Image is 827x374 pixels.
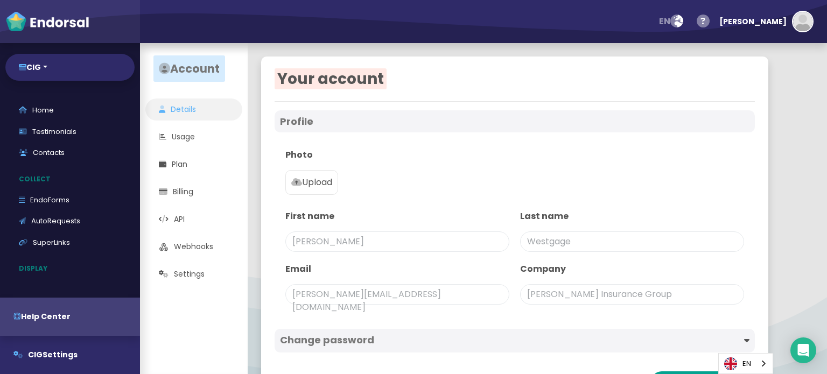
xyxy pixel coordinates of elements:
[5,100,135,121] a: Home
[793,12,812,31] img: default-avatar.jpg
[659,15,670,27] span: en
[145,153,242,175] a: Plan
[790,337,816,363] div: Open Intercom Messenger
[5,54,135,81] button: CIG
[145,126,242,148] a: Usage
[5,189,135,211] a: EndoForms
[285,284,509,305] span: [PERSON_NAME][EMAIL_ADDRESS][DOMAIN_NAME]
[5,142,135,164] a: Contacts
[652,11,690,32] button: en
[285,263,509,276] p: Email
[520,231,744,252] span: Westgage
[5,11,89,32] img: endorsal-logo-white@2x.png
[275,68,387,89] span: Your account
[520,263,744,276] p: Company
[145,236,242,258] a: Webhooks
[145,98,242,121] a: Details
[285,210,509,223] p: First name
[5,279,135,300] a: Widgets
[153,55,225,82] span: Account
[280,334,515,346] h4: Change password
[714,5,814,38] button: [PERSON_NAME]
[5,258,140,279] p: Display
[5,210,135,232] a: AutoRequests
[145,208,242,230] a: API
[5,232,135,253] a: SuperLinks
[719,5,787,38] div: [PERSON_NAME]
[718,353,773,374] aside: Language selected: English
[285,149,744,161] p: Photo
[280,116,749,128] h4: Profile
[5,169,140,189] p: Collect
[145,263,242,285] a: Settings
[520,284,744,305] span: [PERSON_NAME] Insurance Group
[719,354,773,373] a: EN
[5,121,135,143] a: Testimonials
[28,349,43,360] span: CIG
[145,181,242,203] a: Billing
[718,353,773,374] div: Language
[291,176,332,189] p: Upload
[520,210,744,223] p: Last name
[285,231,509,252] span: [PERSON_NAME]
